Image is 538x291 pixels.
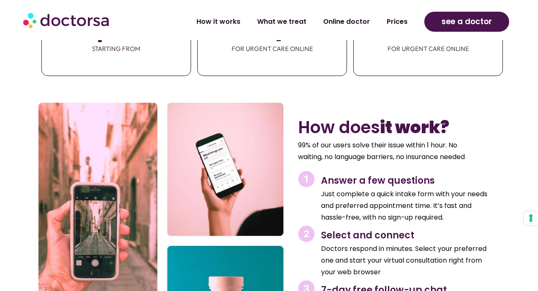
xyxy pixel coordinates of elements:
a: Prices [378,12,416,31]
span: Select and connect [321,229,414,242]
h2: How does [298,117,497,137]
nav: Menu [144,12,416,31]
span: see a doctor [441,15,492,28]
p: 99% of our users solve their issue within 1 hour. No waiting, no language barriers, no insurance ... [298,139,477,163]
b: it work? [380,116,449,139]
a: see a doctor [424,12,509,32]
p: Just complete a quick intake form with your needs and preferred appointment time. It’s fast and h... [321,188,497,223]
button: Your consent preferences for tracking technologies [524,211,538,225]
span: starting from [42,40,191,58]
span: for urgent care online [354,40,502,58]
p: Doctors respond in minutes. Select your preferred one and start your virtual consultation right f... [321,243,497,278]
a: Online doctor [315,12,378,31]
span: Answer a few questions [321,174,435,187]
a: What we treat [249,12,315,31]
a: How it works [188,12,249,31]
span: for urgent care online [198,40,347,58]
